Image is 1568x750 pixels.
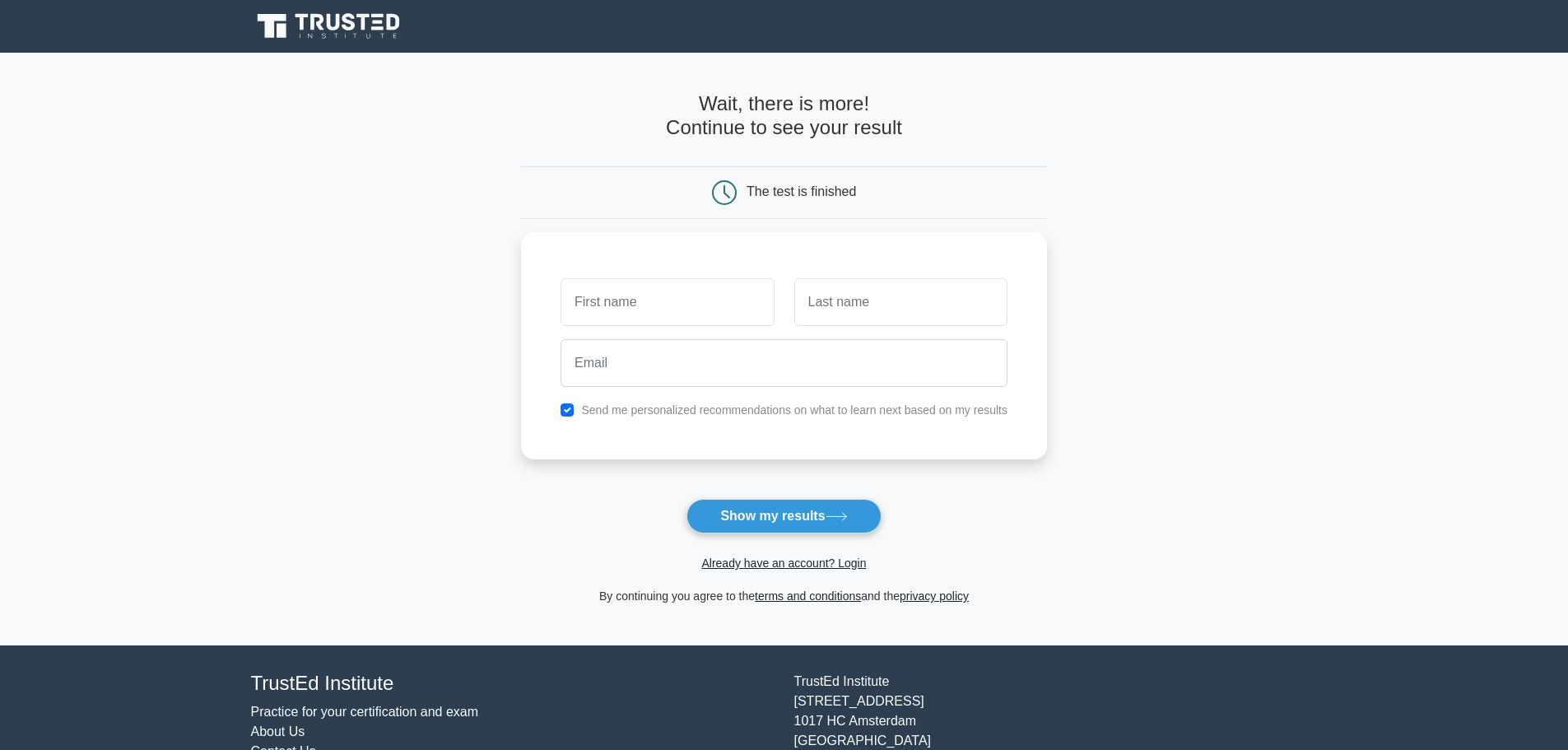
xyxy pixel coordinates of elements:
div: The test is finished [747,184,856,198]
a: privacy policy [900,589,969,603]
h4: TrustEd Institute [251,672,775,696]
a: Practice for your certification and exam [251,705,479,719]
a: Already have an account? Login [701,557,866,570]
a: About Us [251,724,305,738]
button: Show my results [686,499,881,533]
input: Email [561,339,1007,387]
input: Last name [794,278,1007,326]
input: First name [561,278,774,326]
label: Send me personalized recommendations on what to learn next based on my results [581,403,1007,417]
div: By continuing you agree to the and the [511,586,1057,606]
a: terms and conditions [755,589,861,603]
h4: Wait, there is more! Continue to see your result [521,92,1047,140]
